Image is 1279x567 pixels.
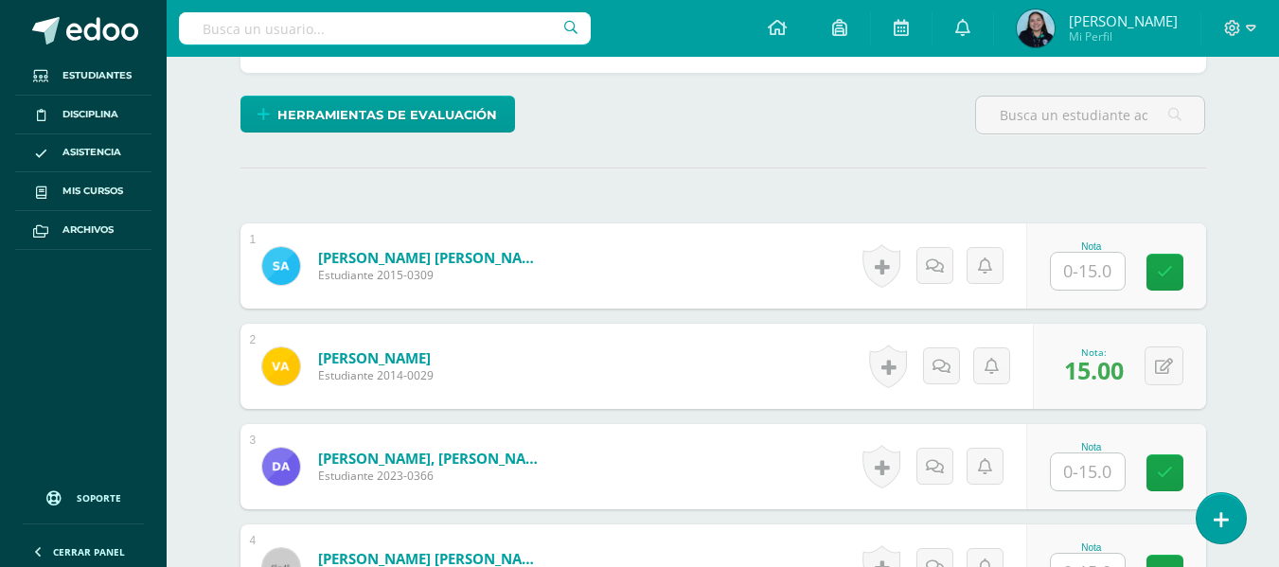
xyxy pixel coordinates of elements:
img: 1d0b7858f1263ef2a4c4511d85fc3fbe.png [262,247,300,285]
span: Archivos [62,222,114,238]
a: Soporte [23,472,144,519]
img: 8c46c7f4271155abb79e2bc50b6ca956.png [1017,9,1055,47]
span: Asistencia [62,145,121,160]
a: [PERSON_NAME], [PERSON_NAME] [318,449,545,468]
span: Mi Perfil [1069,28,1178,44]
a: Mis cursos [15,172,151,211]
span: Estudiante 2023-0366 [318,468,545,484]
a: [PERSON_NAME] [PERSON_NAME] [318,248,545,267]
div: Nota [1050,542,1133,553]
input: 0-15.0 [1051,453,1125,490]
span: Cerrar panel [53,545,125,558]
input: Busca un estudiante aquí... [976,97,1204,133]
div: Nota [1050,241,1133,252]
span: Estudiante 2014-0029 [318,367,434,383]
input: Busca un usuario... [179,12,591,44]
input: 0-15.0 [1051,253,1125,290]
a: Herramientas de evaluación [240,96,515,133]
span: 15.00 [1064,354,1124,386]
div: Nota: [1064,346,1124,359]
a: [PERSON_NAME] [318,348,434,367]
span: Disciplina [62,107,118,122]
a: Asistencia [15,134,151,173]
span: Estudiante 2015-0309 [318,267,545,283]
span: Estudiantes [62,68,132,83]
span: Soporte [77,491,121,505]
span: [PERSON_NAME] [1069,11,1178,30]
div: Nota [1050,442,1133,452]
a: Disciplina [15,96,151,134]
img: 97e2b0734e7479136478462550ca4ee1.png [262,347,300,385]
span: Mis cursos [62,184,123,199]
span: Herramientas de evaluación [277,97,497,133]
a: Archivos [15,211,151,250]
img: 4132a828997210e662c1011da54ca329.png [262,448,300,486]
a: Estudiantes [15,57,151,96]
